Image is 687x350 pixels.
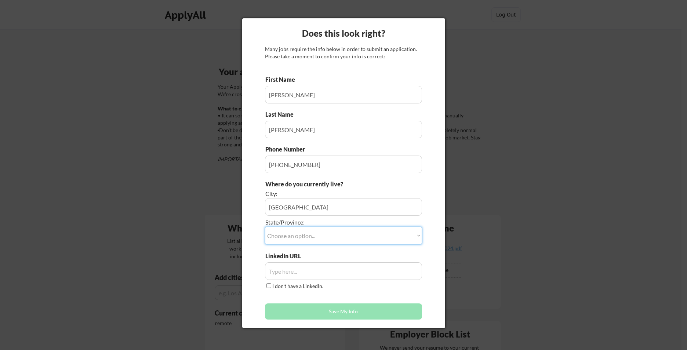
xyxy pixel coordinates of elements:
div: Does this look right? [242,27,445,40]
button: Save My Info [265,303,422,320]
input: e.g. Los Angeles [265,198,422,216]
div: First Name [265,76,301,84]
div: Last Name [265,110,301,119]
div: Phone Number [265,145,309,153]
div: State/Province: [265,218,381,226]
div: Many jobs require the info below in order to submit an application. Please take a moment to confi... [265,45,422,60]
input: Type here... [265,121,422,138]
label: I don't have a LinkedIn. [272,283,323,289]
div: City: [265,190,381,198]
div: LinkedIn URL [265,252,320,260]
input: Type here... [265,156,422,173]
input: Type here... [265,262,422,280]
div: Where do you currently live? [265,180,381,188]
input: Type here... [265,86,422,103]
